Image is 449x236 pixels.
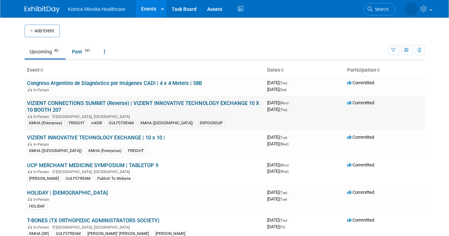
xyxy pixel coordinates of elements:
[268,217,290,223] span: [DATE]
[27,203,47,210] div: HOLIDAY
[280,197,288,201] span: (Tue)
[280,142,289,146] span: (Wed)
[268,135,290,140] span: [DATE]
[27,217,160,224] a: T-BONES (TX ORTHOPEDIC ADMINISTRATORS SOCIETY)
[377,67,380,73] a: Sort by Participation Type
[28,142,32,146] img: In-Person Event
[64,176,93,182] div: GULFSTREAM
[373,7,389,12] span: Search
[280,101,289,105] span: (Mon)
[268,107,288,112] span: [DATE]
[67,120,87,126] div: FREIGHT
[27,100,259,113] a: VIZIENT CONNECTIONS SUMMIT (Reverse) | VIZIENT INNOVATIVE TECHNOLOGY EXCHANGE 10 X 10 BOOTH 207
[280,218,288,222] span: (Thu)
[67,45,98,58] a: Past161
[139,120,196,126] div: KMHA ([GEOGRAPHIC_DATA])
[348,217,375,223] span: Committed
[28,170,32,173] img: In-Person Event
[268,100,291,105] span: [DATE]
[27,169,262,174] div: [GEOGRAPHIC_DATA], [GEOGRAPHIC_DATA]
[280,225,285,229] span: (Fri)
[27,120,65,126] div: KMHA (Enterprise)
[28,114,32,118] img: In-Person Event
[34,197,52,202] span: In-Person
[405,2,418,16] img: Annette O'Mahoney
[280,81,288,85] span: (Thu)
[348,80,375,85] span: Committed
[289,80,290,85] span: -
[107,120,136,126] div: GULFSTREAM
[34,170,52,174] span: In-Person
[40,67,44,73] a: Sort by Event Name
[268,196,288,202] span: [DATE]
[27,176,61,182] div: [PERSON_NAME]
[126,148,146,154] div: FREIGHT
[95,176,133,182] div: Publish To Website
[289,190,290,195] span: -
[268,80,290,85] span: [DATE]
[34,142,52,147] span: In-Person
[28,225,32,229] img: In-Person Event
[265,64,345,76] th: Dates
[280,67,284,73] a: Sort by Start Date
[28,88,32,91] img: In-Person Event
[27,148,84,154] div: KMHA ([GEOGRAPHIC_DATA])
[345,64,425,76] th: Participation
[280,88,287,92] span: (Sat)
[268,87,287,92] span: [DATE]
[25,45,66,58] a: Upcoming43
[280,108,288,112] span: (Thu)
[34,88,52,92] span: In-Person
[348,100,375,105] span: Committed
[348,162,375,168] span: Committed
[268,141,289,146] span: [DATE]
[83,48,92,53] span: 161
[348,135,375,140] span: Committed
[280,170,289,173] span: (Wed)
[25,6,60,13] img: ExhibitDay
[27,135,165,141] a: VIZIENT INNOVATIVE TECHNOLOGY EXCHANGE | 10 x 10 |
[363,3,396,15] a: Search
[268,169,289,174] span: [DATE]
[268,190,290,195] span: [DATE]
[289,217,290,223] span: -
[28,197,32,201] img: In-Person Event
[27,113,262,119] div: [GEOGRAPHIC_DATA], [GEOGRAPHIC_DATA]
[27,80,202,86] a: Congreso Argentino de Diagnóstico por Imágenes CADI | 4 x 4 Meters | 58B
[25,25,60,37] button: Add Event
[280,136,288,139] span: (Tue)
[268,224,285,229] span: [DATE]
[27,190,108,196] a: HOLIDAY | [DEMOGRAPHIC_DATA]
[198,120,225,126] div: EXPOGROUP
[87,148,124,154] div: KMHA (Enterprise)
[90,120,105,126] div: mKDR
[53,48,60,53] span: 43
[34,114,52,119] span: In-Person
[290,162,291,168] span: -
[289,135,290,140] span: -
[280,191,288,195] span: (Tue)
[27,162,159,169] a: UCP MERCHANT MEDICINE SYMPOSIUM | TABLETOP 9
[25,64,265,76] th: Event
[27,224,262,230] div: [GEOGRAPHIC_DATA], [GEOGRAPHIC_DATA]
[34,225,52,230] span: In-Person
[68,6,125,12] span: Konica Minolta Healthcare
[290,100,291,105] span: -
[348,190,375,195] span: Committed
[268,162,291,168] span: [DATE]
[280,163,289,167] span: (Mon)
